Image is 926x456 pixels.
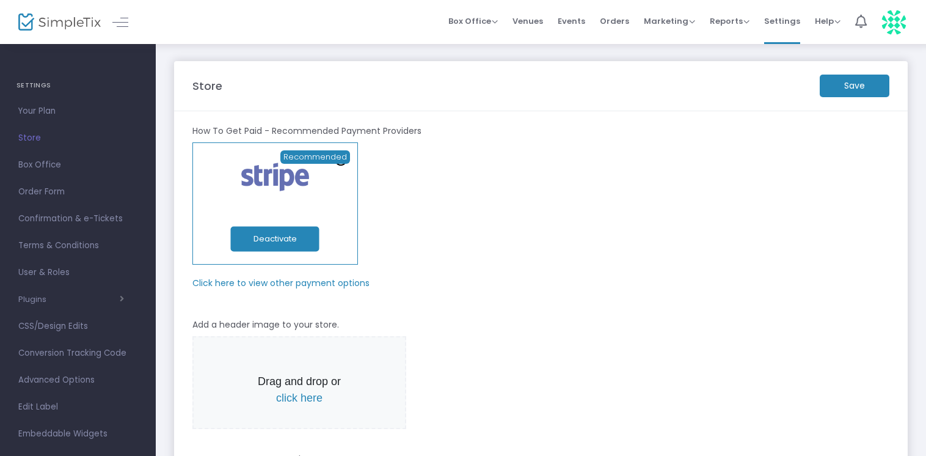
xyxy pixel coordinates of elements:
span: Confirmation & e-Tickets [18,211,137,227]
span: Terms & Conditions [18,238,137,254]
span: click here [276,392,323,404]
span: Order Form [18,184,137,200]
m-panel-subtitle: Click here to view other payment options [192,277,370,290]
span: Embeddable Widgets [18,426,137,442]
span: Advanced Options [18,372,137,388]
p: Drag and drop or [249,373,350,406]
span: Events [558,6,585,37]
span: Box Office [448,15,498,27]
span: Help [815,15,840,27]
m-button: Save [820,75,889,97]
span: User & Roles [18,265,137,281]
span: Conversion Tracking Code [18,345,137,361]
span: Your Plan [18,103,137,119]
span: Box Office [18,157,137,173]
button: Deactivate [231,227,319,252]
span: Store [18,130,137,146]
span: Marketing [644,15,695,27]
m-panel-title: Store [192,78,222,94]
span: Recommended [280,150,350,164]
span: Settings [764,6,800,37]
span: Venues [512,6,543,37]
h4: SETTINGS [16,73,139,98]
img: stripe.png [234,160,316,194]
span: Edit Label [18,399,137,415]
span: Reports [710,15,749,27]
span: CSS/Design Edits [18,318,137,334]
m-panel-subtitle: Add a header image to your store. [192,318,339,331]
m-panel-subtitle: How To Get Paid - Recommended Payment Providers [192,125,421,138]
span: Orders [600,6,629,37]
button: Plugins [18,295,124,304]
